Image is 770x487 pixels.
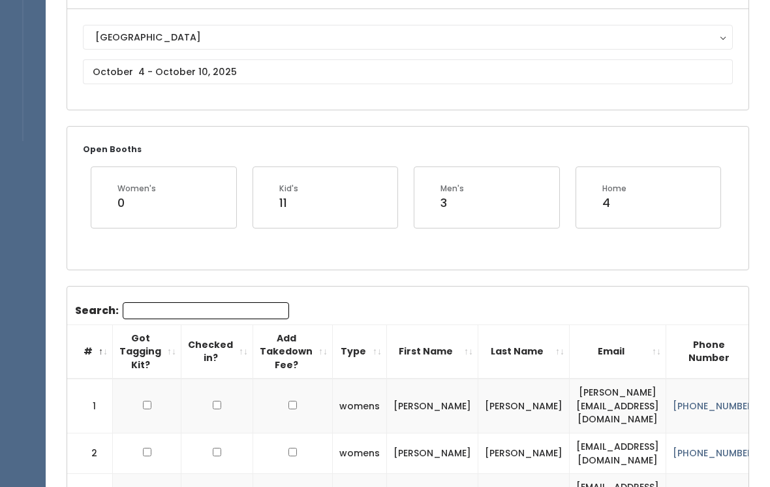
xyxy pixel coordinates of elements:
td: [PERSON_NAME] [478,379,570,433]
td: [EMAIL_ADDRESS][DOMAIN_NAME] [570,433,666,474]
th: #: activate to sort column descending [67,324,113,379]
a: [PHONE_NUMBER] [673,400,758,413]
small: Open Booths [83,144,142,155]
td: womens [333,433,387,474]
label: Search: [75,302,289,319]
td: 2 [67,433,113,474]
th: First Name: activate to sort column ascending [387,324,478,379]
td: [PERSON_NAME][EMAIL_ADDRESS][DOMAIN_NAME] [570,379,666,433]
div: [GEOGRAPHIC_DATA] [95,30,720,44]
div: Home [602,183,626,195]
button: [GEOGRAPHIC_DATA] [83,25,733,50]
div: 0 [117,195,156,212]
input: Search: [123,302,289,319]
div: Kid's [279,183,298,195]
th: Got Tagging Kit?: activate to sort column ascending [113,324,181,379]
td: [PERSON_NAME] [387,379,478,433]
div: 3 [440,195,464,212]
td: [PERSON_NAME] [478,433,570,474]
a: [PHONE_NUMBER] [673,447,758,460]
div: Men's [440,183,464,195]
div: 4 [602,195,626,212]
input: October 4 - October 10, 2025 [83,59,733,84]
th: Checked in?: activate to sort column ascending [181,324,253,379]
td: [PERSON_NAME] [387,433,478,474]
th: Last Name: activate to sort column ascending [478,324,570,379]
th: Phone Number: activate to sort column ascending [666,324,765,379]
td: womens [333,379,387,433]
th: Email: activate to sort column ascending [570,324,666,379]
div: Women's [117,183,156,195]
td: 1 [67,379,113,433]
div: 11 [279,195,298,212]
th: Type: activate to sort column ascending [333,324,387,379]
th: Add Takedown Fee?: activate to sort column ascending [253,324,333,379]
